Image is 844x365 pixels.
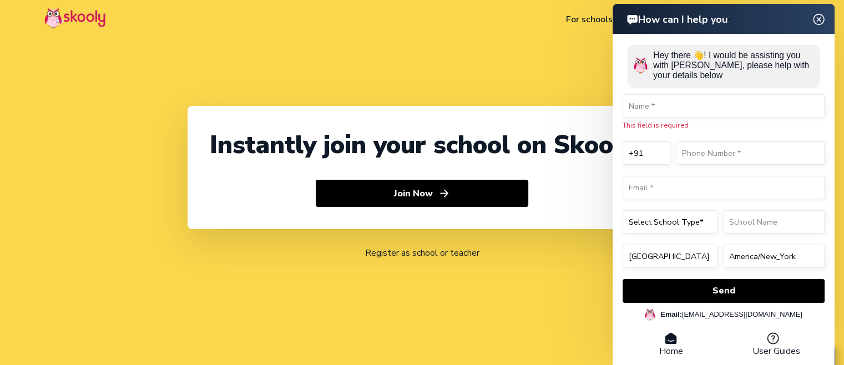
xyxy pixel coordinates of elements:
ion-icon: arrow forward outline [438,187,450,199]
img: Skooly [44,7,105,29]
button: Join Nowarrow forward outline [316,180,528,207]
div: Instantly join your school on Skooly [210,128,634,162]
a: For schools [559,11,620,28]
a: Register as school or teacher [365,247,479,259]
